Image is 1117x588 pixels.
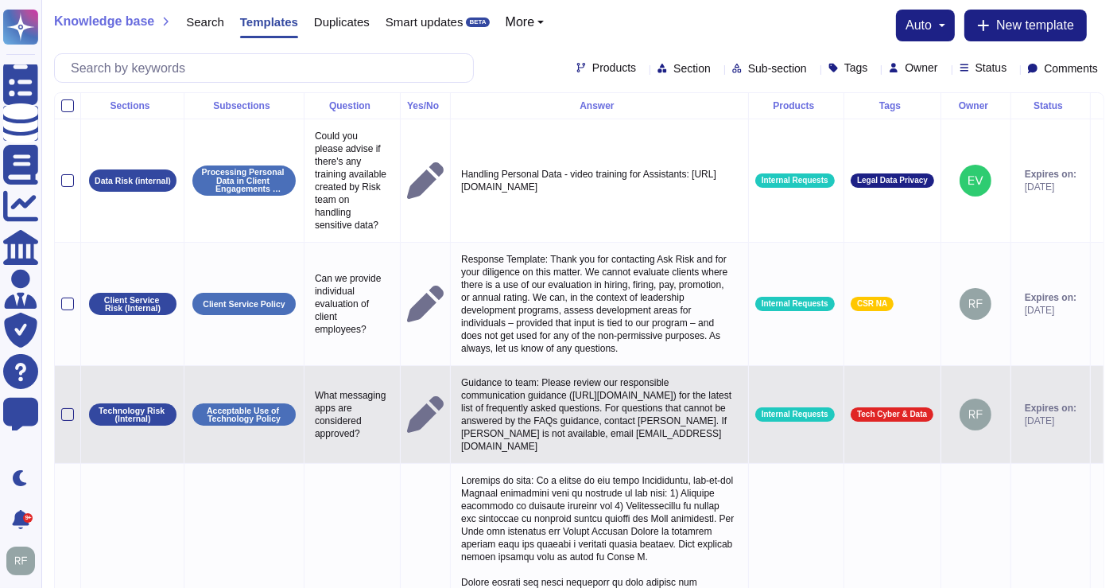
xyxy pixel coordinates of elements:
span: [DATE] [1025,181,1076,193]
span: auto [906,19,932,32]
span: Section [673,63,711,74]
p: Data Risk (internal) [95,177,171,185]
span: Comments [1044,63,1098,74]
span: Smart updates [386,16,463,28]
p: What messaging apps are considered approved? [311,385,394,444]
p: Client Service Risk (Internal) [95,296,171,313]
div: Owner [948,101,1004,111]
span: Search [186,16,224,28]
span: Templates [240,16,298,28]
div: BETA [466,18,489,27]
div: Status [1018,101,1084,111]
span: Status [975,62,1007,73]
span: Tags [844,62,868,73]
p: Response Template: Thank you for contacting Ask Risk and for your diligence on this matter. We ca... [457,249,742,359]
p: Guidance to team: Please review our responsible communication guidance ([URL][DOMAIN_NAME]) for t... [457,372,742,457]
span: CSR NA [857,300,887,308]
span: [DATE] [1025,415,1076,427]
div: Yes/No [407,101,444,111]
p: Handling Personal Data - video training for Assistants: [URL][DOMAIN_NAME] [457,164,742,197]
button: New template [964,10,1087,41]
span: Expires on: [1025,168,1076,181]
p: Acceptable Use of Technology Policy [198,407,290,423]
span: Legal Data Privacy [857,177,928,185]
img: user [960,165,991,197]
div: Answer [457,101,742,111]
span: Owner [905,62,937,73]
div: Tags [851,101,934,111]
input: Search by keywords [63,54,473,82]
div: Sections [87,101,177,111]
div: 9+ [23,513,33,523]
span: Internal Requests [762,300,828,308]
p: Client Service Policy [203,300,285,309]
span: Internal Requests [762,411,828,419]
span: Expires on: [1025,402,1076,415]
p: Could you please advise if there's any training available created by Risk team on handling sensit... [311,126,394,236]
span: Expires on: [1025,291,1076,304]
span: Knowledge base [54,15,154,28]
div: Question [311,101,394,111]
span: [DATE] [1025,304,1076,317]
span: Sub-section [748,63,807,74]
p: Processing Personal Data in Client Engagements Guidelines [198,168,290,193]
span: More [506,16,534,29]
span: Tech Cyber & Data [857,411,927,419]
button: auto [906,19,945,32]
span: Products [592,62,636,73]
img: user [960,288,991,320]
img: user [960,399,991,430]
img: user [6,547,35,575]
span: Internal Requests [762,177,828,185]
span: Duplicates [314,16,370,28]
div: Subsections [191,101,297,111]
div: Products [755,101,837,111]
button: More [506,16,545,29]
span: New template [996,19,1074,32]
p: Can we provide individual evaluation of client employees? [311,268,394,340]
p: Technology Risk (Internal) [95,407,171,423]
button: user [3,543,46,578]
